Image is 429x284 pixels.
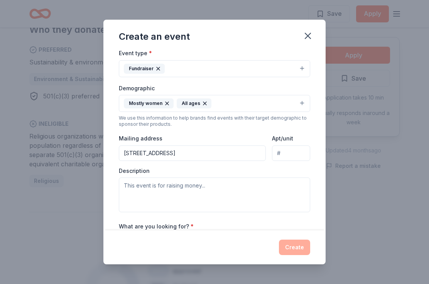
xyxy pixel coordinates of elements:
label: Demographic [119,85,155,92]
button: Fundraiser [119,60,310,77]
label: Event type [119,49,152,57]
label: Apt/unit [272,135,293,142]
input: # [272,145,310,161]
label: What are you looking for? [119,223,194,230]
input: Enter a US address [119,145,266,161]
label: Description [119,167,150,175]
div: We use this information to help brands find events with their target demographic to sponsor their... [119,115,310,127]
label: Mailing address [119,135,162,142]
div: All ages [177,98,211,108]
button: Mostly womenAll ages [119,95,310,112]
div: Mostly women [124,98,174,108]
div: Create an event [119,30,190,43]
div: Fundraiser [124,64,165,74]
